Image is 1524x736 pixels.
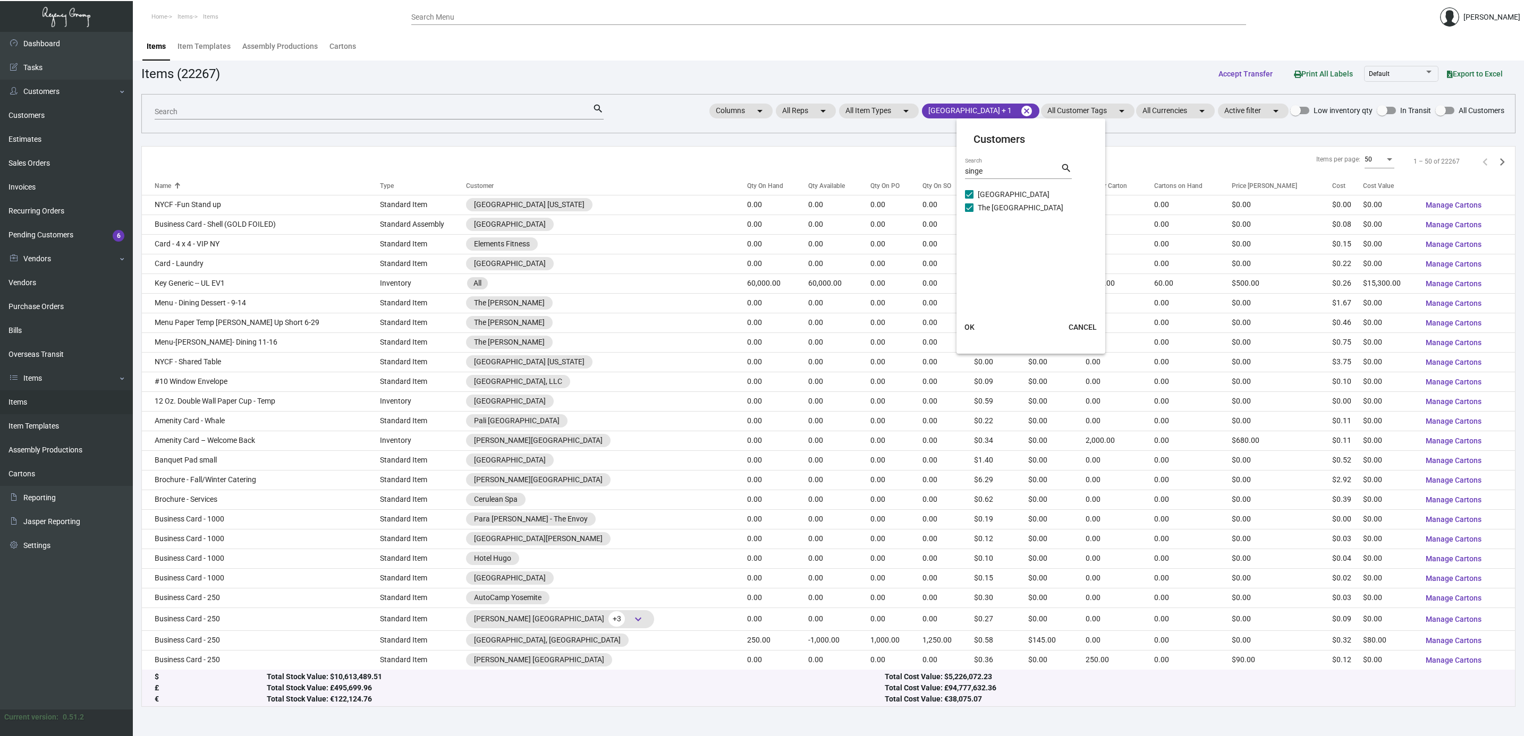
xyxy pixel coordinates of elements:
span: CANCEL [1069,323,1097,331]
div: Current version: [4,712,58,723]
button: CANCEL [1060,318,1105,337]
div: 0.51.2 [63,712,84,723]
mat-icon: search [1061,162,1072,175]
span: The [GEOGRAPHIC_DATA] [978,201,1063,214]
mat-card-title: Customers [973,131,1088,147]
button: OK [952,318,986,337]
span: OK [964,323,975,331]
span: [GEOGRAPHIC_DATA] [978,188,1049,201]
